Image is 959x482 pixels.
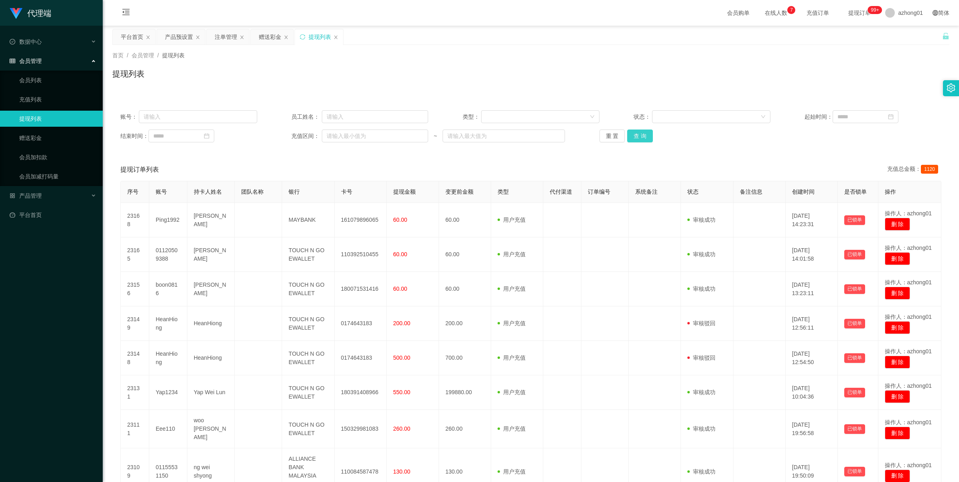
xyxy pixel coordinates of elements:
[844,10,875,16] span: 提现订单
[187,410,235,448] td: woo [PERSON_NAME]
[921,165,938,174] span: 1120
[885,210,932,217] span: 操作人：azhong01
[498,286,526,292] span: 用户充值
[121,272,149,306] td: 23156
[885,314,932,320] span: 操作人：azhong01
[322,130,428,142] input: 请输入最小值为
[19,168,96,184] a: 会员加减打码量
[498,320,526,326] span: 用户充值
[10,8,22,19] img: logo.9652507e.png
[291,113,322,121] span: 员工姓名：
[498,251,526,257] span: 用户充值
[393,217,407,223] span: 60.00
[19,111,96,127] a: 提现列表
[786,341,838,375] td: [DATE] 12:54:50
[947,83,955,92] i: 图标: setting
[282,375,334,410] td: TOUCH N GO EWALLET
[885,383,932,389] span: 操作人：azhong01
[443,130,565,142] input: 请输入最大值为
[885,462,932,468] span: 操作人：azhong01
[195,35,200,40] i: 图标: close
[393,286,407,292] span: 60.00
[844,388,865,397] button: 已锁单
[335,341,387,375] td: 0174643183
[240,35,244,40] i: 图标: close
[132,52,154,59] span: 会员管理
[786,410,838,448] td: [DATE] 19:56:58
[498,217,526,223] span: 用户充值
[19,149,96,165] a: 会员加扣款
[112,68,144,80] h1: 提现列表
[885,245,932,251] span: 操作人：azhong01
[10,192,42,199] span: 产品管理
[786,237,838,272] td: [DATE] 14:01:58
[19,91,96,107] a: 充值列表
[933,10,938,16] i: 图标: global
[393,320,410,326] span: 200.00
[149,341,187,375] td: HeanHiong
[157,52,159,59] span: /
[284,35,289,40] i: 图标: close
[187,341,235,375] td: HeanHiong
[844,188,867,195] span: 是否锁单
[844,215,865,225] button: 已锁单
[335,237,387,272] td: 110392510455
[761,10,791,16] span: 在线人数
[627,130,653,142] button: 查 询
[687,188,699,195] span: 状态
[282,306,334,341] td: TOUCH N GO EWALLET
[10,39,15,45] i: 图标: check-circle-o
[10,58,15,64] i: 图标: table
[121,237,149,272] td: 23165
[635,188,658,195] span: 系统备注
[149,272,187,306] td: boon0816
[761,114,766,120] i: 图标: down
[439,272,491,306] td: 60.00
[786,306,838,341] td: [DATE] 12:56:11
[10,193,15,198] i: 图标: appstore-o
[333,35,338,40] i: 图标: close
[10,207,96,223] a: 图标: dashboard平台首页
[498,425,526,432] span: 用户充值
[127,52,128,59] span: /
[335,410,387,448] td: 150329981083
[10,38,42,45] span: 数据中心
[112,0,140,26] i: 图标: menu-fold
[498,389,526,395] span: 用户充值
[885,356,910,369] button: 删 除
[844,284,865,294] button: 已锁单
[439,341,491,375] td: 700.00
[885,390,910,403] button: 删 除
[146,35,150,40] i: 图标: close
[291,132,322,140] span: 充值区间：
[885,218,910,231] button: 删 除
[844,319,865,328] button: 已锁单
[439,237,491,272] td: 60.00
[335,203,387,237] td: 161079896065
[282,237,334,272] td: TOUCH N GO EWALLET
[204,133,209,139] i: 图标: calendar
[335,375,387,410] td: 180391408966
[868,6,882,14] sup: 1193
[887,165,941,174] div: 充值总金额：
[803,10,833,16] span: 充值订单
[439,203,491,237] td: 60.00
[282,272,334,306] td: TOUCH N GO EWALLET
[127,188,138,195] span: 序号
[19,72,96,88] a: 会员列表
[885,419,932,425] span: 操作人：azhong01
[805,113,833,121] span: 起始时间：
[341,188,352,195] span: 卡号
[121,341,149,375] td: 23148
[687,389,715,395] span: 审核成功
[289,188,300,195] span: 银行
[792,188,815,195] span: 创建时间
[687,425,715,432] span: 审核成功
[120,132,148,140] span: 结束时间：
[439,375,491,410] td: 199880.00
[599,130,625,142] button: 重 置
[885,321,910,334] button: 删 除
[149,203,187,237] td: Ping1992
[885,252,910,265] button: 删 除
[322,110,428,123] input: 请输入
